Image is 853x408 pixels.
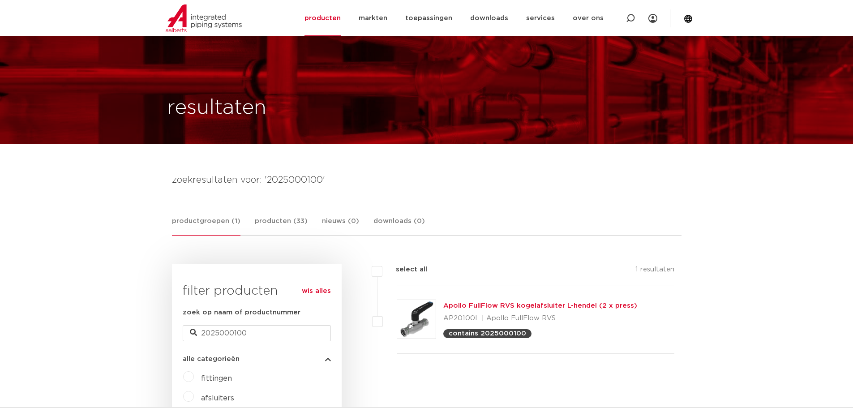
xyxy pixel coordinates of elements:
a: Apollo FullFlow RVS kogelafsluiter L-hendel (2 x press) [443,302,637,309]
h3: filter producten [183,282,331,300]
a: productgroepen (1) [172,216,240,236]
p: contains 2025000100 [449,330,526,337]
a: wis alles [302,286,331,296]
h1: resultaten [167,94,266,122]
a: producten (33) [255,216,308,235]
label: select all [382,264,427,275]
h4: zoekresultaten voor: '2025000100' [172,173,682,187]
a: fittingen [201,375,232,382]
img: Thumbnail for Apollo FullFlow RVS kogelafsluiter L-hendel (2 x press) [397,300,436,339]
input: zoeken [183,325,331,341]
a: afsluiters [201,395,234,402]
p: 1 resultaten [635,264,674,278]
span: alle categorieën [183,356,240,362]
p: AP20100L | Apollo FullFlow RVS [443,311,637,326]
label: zoek op naam of productnummer [183,307,300,318]
a: downloads (0) [373,216,425,235]
button: alle categorieën [183,356,331,362]
a: nieuws (0) [322,216,359,235]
